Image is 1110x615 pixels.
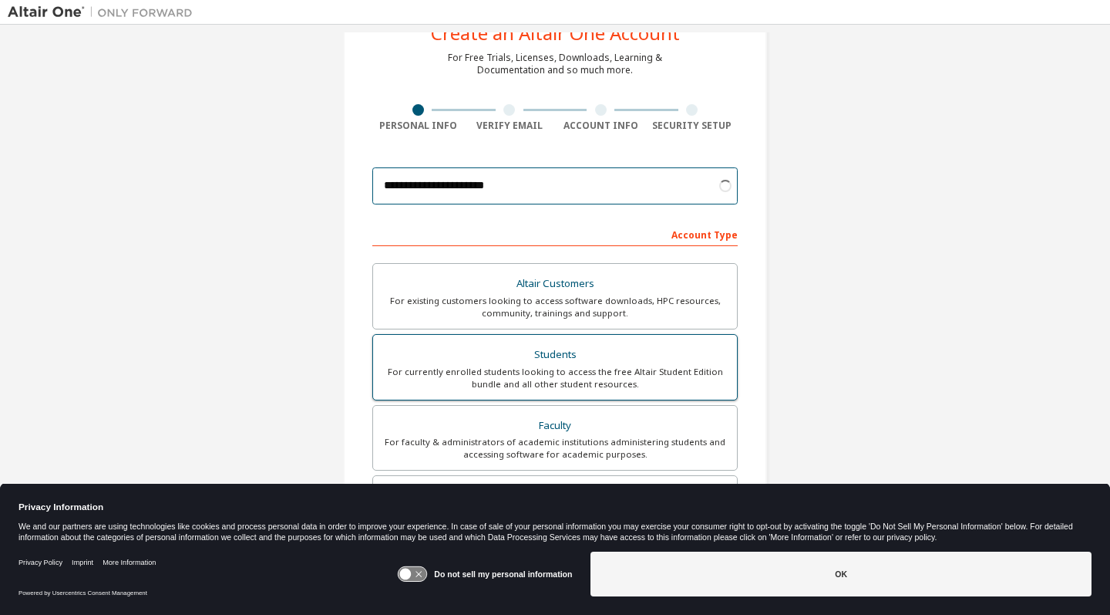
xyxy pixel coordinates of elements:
div: For faculty & administrators of academic institutions administering students and accessing softwa... [382,436,728,461]
div: For existing customers looking to access software downloads, HPC resources, community, trainings ... [382,295,728,319]
div: Verify Email [464,120,556,132]
div: Faculty [382,415,728,437]
div: Students [382,344,728,366]
div: Account Type [372,221,738,246]
div: Create an Altair One Account [431,24,680,42]
div: Personal Info [372,120,464,132]
div: For currently enrolled students looking to access the free Altair Student Edition bundle and all ... [382,366,728,390]
div: Security Setup [647,120,738,132]
div: Account Info [555,120,647,132]
div: Altair Customers [382,273,728,295]
div: For Free Trials, Licenses, Downloads, Learning & Documentation and so much more. [448,52,662,76]
img: Altair One [8,5,200,20]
